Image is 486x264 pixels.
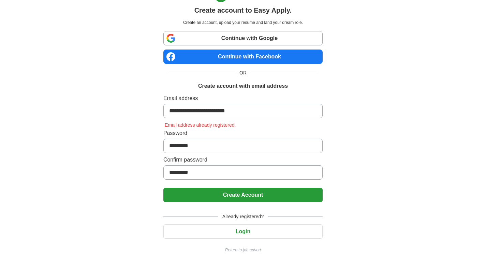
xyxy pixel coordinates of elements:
a: Continue with Facebook [163,50,323,64]
span: Already registered? [218,213,268,220]
button: Login [163,224,323,239]
a: Continue with Google [163,31,323,45]
label: Password [163,129,323,137]
p: Create an account, upload your resume and land your dream role. [165,19,321,26]
a: Login [163,228,323,234]
h1: Create account with email address [198,82,288,90]
button: Create Account [163,188,323,202]
a: Return to job advert [163,247,323,253]
h1: Create account to Easy Apply. [194,5,292,15]
span: OR [235,69,251,77]
label: Email address [163,94,323,102]
label: Confirm password [163,156,323,164]
span: Email address already registered. [163,122,237,128]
